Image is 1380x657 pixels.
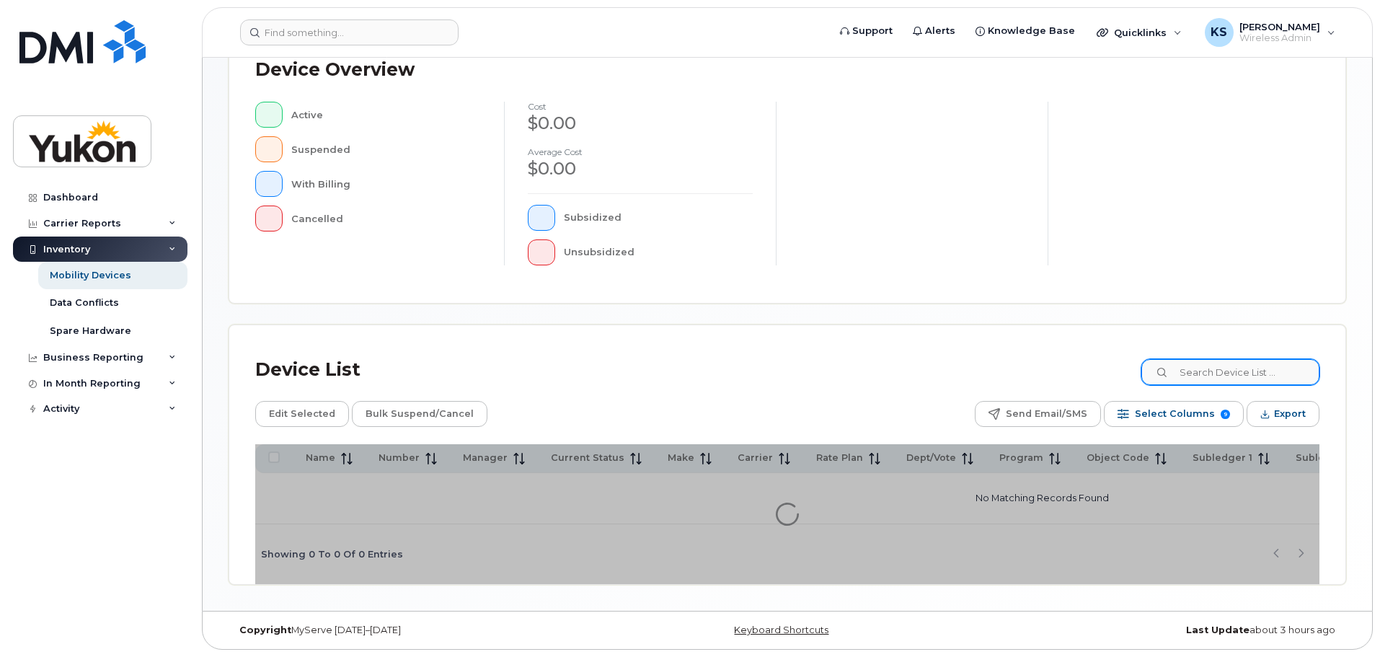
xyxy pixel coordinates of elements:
[528,156,753,181] div: $0.00
[291,171,482,197] div: With Billing
[564,205,753,231] div: Subsidized
[1274,403,1306,425] span: Export
[1186,625,1249,635] strong: Last Update
[734,625,828,635] a: Keyboard Shortcuts
[1211,24,1227,41] span: KS
[528,147,753,156] h4: Average cost
[255,351,361,389] div: Device List
[1239,21,1320,32] span: [PERSON_NAME]
[291,206,482,232] div: Cancelled
[1239,32,1320,44] span: Wireless Admin
[965,17,1085,45] a: Knowledge Base
[229,625,601,636] div: MyServe [DATE]–[DATE]
[239,625,291,635] strong: Copyright
[830,17,903,45] a: Support
[269,403,335,425] span: Edit Selected
[1006,403,1087,425] span: Send Email/SMS
[1221,410,1230,419] span: 9
[852,24,893,38] span: Support
[1114,27,1167,38] span: Quicklinks
[352,401,487,427] button: Bulk Suspend/Cancel
[564,239,753,265] div: Unsubsidized
[366,403,474,425] span: Bulk Suspend/Cancel
[528,111,753,136] div: $0.00
[1247,401,1319,427] button: Export
[925,24,955,38] span: Alerts
[1104,401,1244,427] button: Select Columns 9
[988,24,1075,38] span: Knowledge Base
[1141,359,1319,385] input: Search Device List ...
[291,136,482,162] div: Suspended
[240,19,459,45] input: Find something...
[255,51,415,89] div: Device Overview
[903,17,965,45] a: Alerts
[975,401,1101,427] button: Send Email/SMS
[1195,18,1345,47] div: Kelly Shafer
[1135,403,1215,425] span: Select Columns
[973,625,1346,636] div: about 3 hours ago
[291,102,482,128] div: Active
[1087,18,1192,47] div: Quicklinks
[255,401,349,427] button: Edit Selected
[528,102,753,111] h4: cost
